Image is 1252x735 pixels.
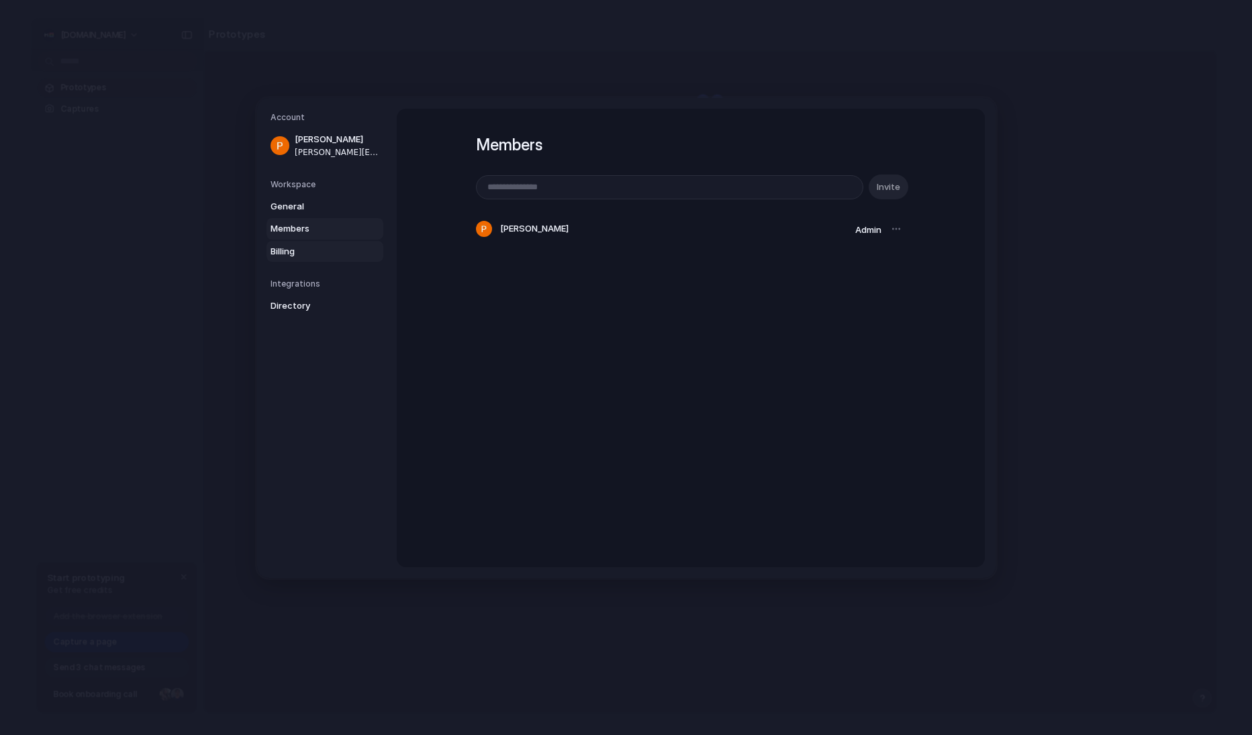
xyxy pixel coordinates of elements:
[500,222,569,236] span: [PERSON_NAME]
[271,222,356,236] span: Members
[267,218,383,240] a: Members
[271,299,356,313] span: Directory
[271,200,356,213] span: General
[267,295,383,317] a: Directory
[271,245,356,258] span: Billing
[271,111,383,124] h5: Account
[295,133,381,146] span: [PERSON_NAME]
[271,179,383,191] h5: Workspace
[271,278,383,290] h5: Integrations
[267,129,383,162] a: [PERSON_NAME][PERSON_NAME][EMAIL_ADDRESS][PERSON_NAME][DOMAIN_NAME]
[476,133,906,157] h1: Members
[855,224,881,235] span: Admin
[267,241,383,262] a: Billing
[295,146,381,158] span: [PERSON_NAME][EMAIL_ADDRESS][PERSON_NAME][DOMAIN_NAME]
[267,196,383,217] a: General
